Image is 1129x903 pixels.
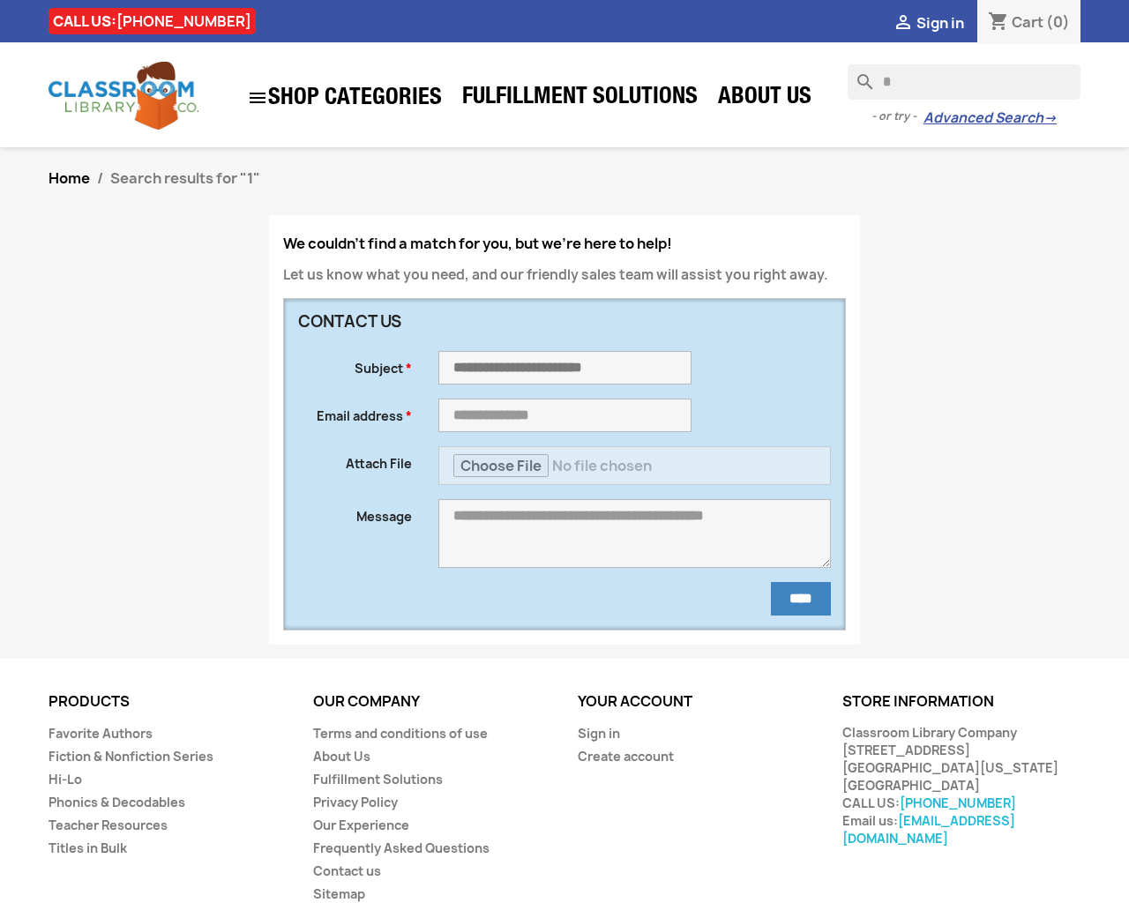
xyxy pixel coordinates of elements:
a: Sitemap [313,885,365,902]
a: Home [49,168,90,188]
a: [PHONE_NUMBER] [116,11,251,31]
a: Terms and conditions of use [313,725,488,742]
a: Phonics & Decodables [49,794,185,810]
a: Favorite Authors [49,725,153,742]
label: Attach File [285,446,425,473]
a: [EMAIL_ADDRESS][DOMAIN_NAME] [842,812,1015,847]
span: Cart [1012,12,1043,32]
label: Email address [285,399,425,425]
a: Create account [578,748,674,765]
a: About Us [313,748,370,765]
a: Contact us [313,862,381,879]
img: Classroom Library Company [49,62,198,130]
a: Our Experience [313,817,409,833]
i: search [848,64,869,86]
a: Privacy Policy [313,794,398,810]
a:  Sign in [893,13,964,33]
span: - or try - [871,108,923,125]
p: Let us know what you need, and our friendly sales team will assist you right away. [283,266,846,284]
span: (0) [1046,12,1070,32]
span: Sign in [916,13,964,33]
a: Fulfillment Solutions [453,81,707,116]
i:  [893,13,914,34]
h3: Contact us [298,313,692,331]
a: Fulfillment Solutions [313,771,443,787]
a: Your account [578,691,692,711]
label: Subject [285,351,425,377]
a: Hi-Lo [49,771,82,787]
a: Titles in Bulk [49,840,127,856]
a: Teacher Resources [49,817,168,833]
i: shopping_cart [988,12,1009,34]
label: Message [285,499,425,526]
h4: We couldn't find a match for you, but we're here to help! [283,236,846,252]
a: Advanced Search→ [923,109,1057,127]
a: [PHONE_NUMBER] [900,795,1016,811]
a: SHOP CATEGORIES [238,78,451,117]
p: Our company [313,694,551,710]
span: Search results for "1" [110,168,260,188]
div: CALL US: [49,8,256,34]
span: → [1043,109,1057,127]
p: Store information [842,694,1080,710]
input: Search [848,64,1080,100]
a: Frequently Asked Questions [313,840,490,856]
a: Sign in [578,725,620,742]
div: Classroom Library Company [STREET_ADDRESS] [GEOGRAPHIC_DATA][US_STATE] [GEOGRAPHIC_DATA] CALL US:... [842,724,1080,847]
p: Products [49,694,287,710]
i:  [247,87,268,108]
a: Fiction & Nonfiction Series [49,748,213,765]
a: About Us [709,81,820,116]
